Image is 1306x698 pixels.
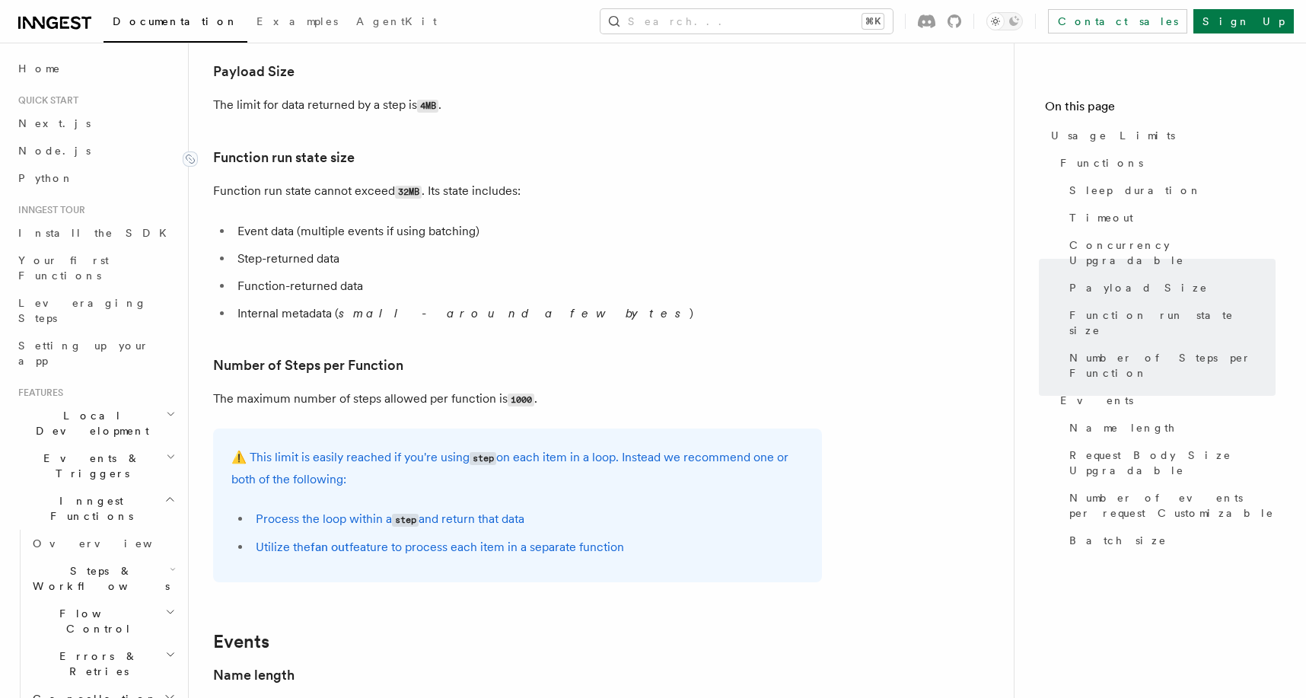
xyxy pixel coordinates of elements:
[231,447,804,490] p: ⚠️ This limit is easily reached if you're using on each item in a loop. Instead we recommend one ...
[862,14,884,29] kbd: ⌘K
[213,388,822,410] p: The maximum number of steps allowed per function is .
[27,563,170,594] span: Steps & Workflows
[18,254,109,282] span: Your first Functions
[233,221,822,242] li: Event data (multiple events if using batching)
[213,180,822,202] p: Function run state cannot exceed . Its state includes:
[27,649,165,679] span: Errors & Retries
[417,100,438,113] code: 4MB
[12,445,179,487] button: Events & Triggers
[986,12,1023,30] button: Toggle dark mode
[12,408,166,438] span: Local Development
[12,247,179,289] a: Your first Functions
[256,15,338,27] span: Examples
[213,355,403,376] a: Number of Steps per Function
[1069,280,1208,295] span: Payload Size
[1069,533,1167,548] span: Batch size
[311,540,349,554] a: fan out
[1063,301,1276,344] a: Function run state size
[347,5,446,41] a: AgentKit
[1051,128,1175,143] span: Usage Limits
[33,537,190,550] span: Overview
[395,186,422,199] code: 32MB
[251,508,804,531] li: Process the loop within a and return that data
[1045,122,1276,149] a: Usage Limits
[508,394,534,406] code: 1000
[213,631,269,652] a: Events
[1063,177,1276,204] a: Sleep duration
[27,557,179,600] button: Steps & Workflows
[18,297,147,324] span: Leveraging Steps
[12,110,179,137] a: Next.js
[1063,231,1276,274] a: Concurrency Upgradable
[27,606,165,636] span: Flow Control
[113,15,238,27] span: Documentation
[12,387,63,399] span: Features
[12,451,166,481] span: Events & Triggers
[1060,155,1143,171] span: Functions
[12,55,179,82] a: Home
[339,306,690,320] em: small - around a few bytes
[1063,441,1276,484] a: Request Body Size Upgradable
[27,642,179,685] button: Errors & Retries
[18,172,74,184] span: Python
[1069,420,1176,435] span: Name length
[1063,414,1276,441] a: Name length
[18,339,149,367] span: Setting up your app
[1063,204,1276,231] a: Timeout
[1063,527,1276,554] a: Batch size
[1069,490,1276,521] span: Number of events per request Customizable
[12,137,179,164] a: Node.js
[600,9,893,33] button: Search...⌘K
[247,5,347,41] a: Examples
[1069,237,1276,268] span: Concurrency Upgradable
[27,600,179,642] button: Flow Control
[1069,183,1202,198] span: Sleep duration
[392,514,419,527] code: step
[12,487,179,530] button: Inngest Functions
[18,117,91,129] span: Next.js
[1193,9,1294,33] a: Sign Up
[233,276,822,297] li: Function-returned data
[1054,387,1276,414] a: Events
[1069,350,1276,381] span: Number of Steps per Function
[233,303,822,324] li: Internal metadata ( )
[12,204,85,216] span: Inngest tour
[12,402,179,445] button: Local Development
[1045,97,1276,122] h4: On this page
[18,227,176,239] span: Install the SDK
[1069,308,1276,338] span: Function run state size
[213,94,822,116] p: The limit for data returned by a step is .
[12,289,179,332] a: Leveraging Steps
[356,15,437,27] span: AgentKit
[1069,448,1276,478] span: Request Body Size Upgradable
[12,94,78,107] span: Quick start
[1063,344,1276,387] a: Number of Steps per Function
[18,61,61,76] span: Home
[104,5,247,43] a: Documentation
[1054,149,1276,177] a: Functions
[27,530,179,557] a: Overview
[18,145,91,157] span: Node.js
[213,147,355,168] a: Function run state size
[233,248,822,269] li: Step-returned data
[12,493,164,524] span: Inngest Functions
[1048,9,1187,33] a: Contact sales
[1069,210,1133,225] span: Timeout
[1060,393,1133,408] span: Events
[1063,274,1276,301] a: Payload Size
[12,332,179,374] a: Setting up your app
[213,665,295,686] a: Name length
[470,452,496,465] code: step
[12,219,179,247] a: Install the SDK
[251,537,804,558] li: Utilize the feature to process each item in a separate function
[1063,484,1276,527] a: Number of events per request Customizable
[12,164,179,192] a: Python
[213,61,295,82] a: Payload Size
